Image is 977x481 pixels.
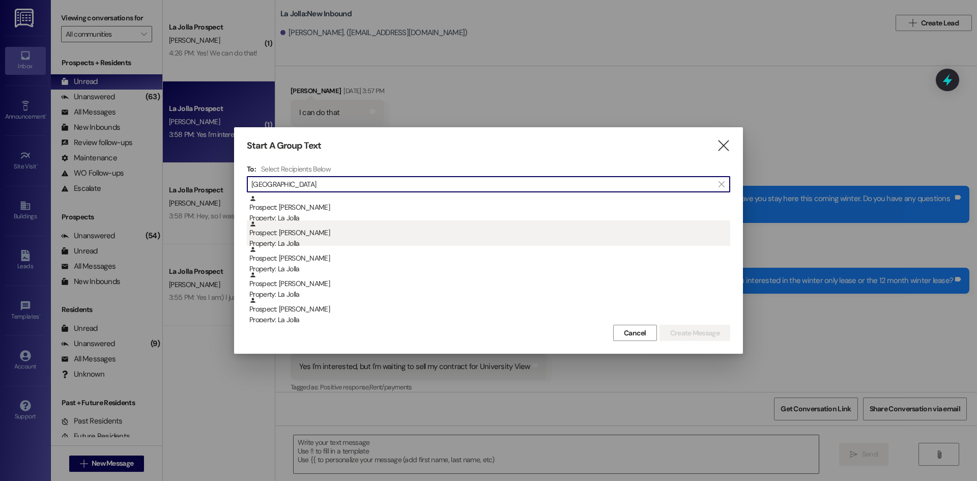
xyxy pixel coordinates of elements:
[249,213,730,223] div: Property: La Jolla
[249,195,730,224] div: Prospect: [PERSON_NAME]
[249,246,730,275] div: Prospect: [PERSON_NAME]
[613,325,657,341] button: Cancel
[249,264,730,274] div: Property: La Jolla
[249,271,730,300] div: Prospect: [PERSON_NAME]
[247,140,321,152] h3: Start A Group Text
[249,297,730,326] div: Prospect: [PERSON_NAME]
[624,328,646,338] span: Cancel
[247,297,730,322] div: Prospect: [PERSON_NAME]Property: La Jolla
[716,140,730,151] i: 
[249,238,730,249] div: Property: La Jolla
[247,220,730,246] div: Prospect: [PERSON_NAME]Property: La Jolla
[247,271,730,297] div: Prospect: [PERSON_NAME]Property: La Jolla
[251,177,713,191] input: Search for any contact or apartment
[670,328,720,338] span: Create Message
[719,180,724,188] i: 
[713,177,730,192] button: Clear text
[247,195,730,220] div: Prospect: [PERSON_NAME]Property: La Jolla
[659,325,730,341] button: Create Message
[247,246,730,271] div: Prospect: [PERSON_NAME]Property: La Jolla
[249,289,730,300] div: Property: La Jolla
[249,220,730,249] div: Prospect: [PERSON_NAME]
[261,164,331,174] h4: Select Recipients Below
[247,164,256,174] h3: To:
[249,315,730,325] div: Property: La Jolla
